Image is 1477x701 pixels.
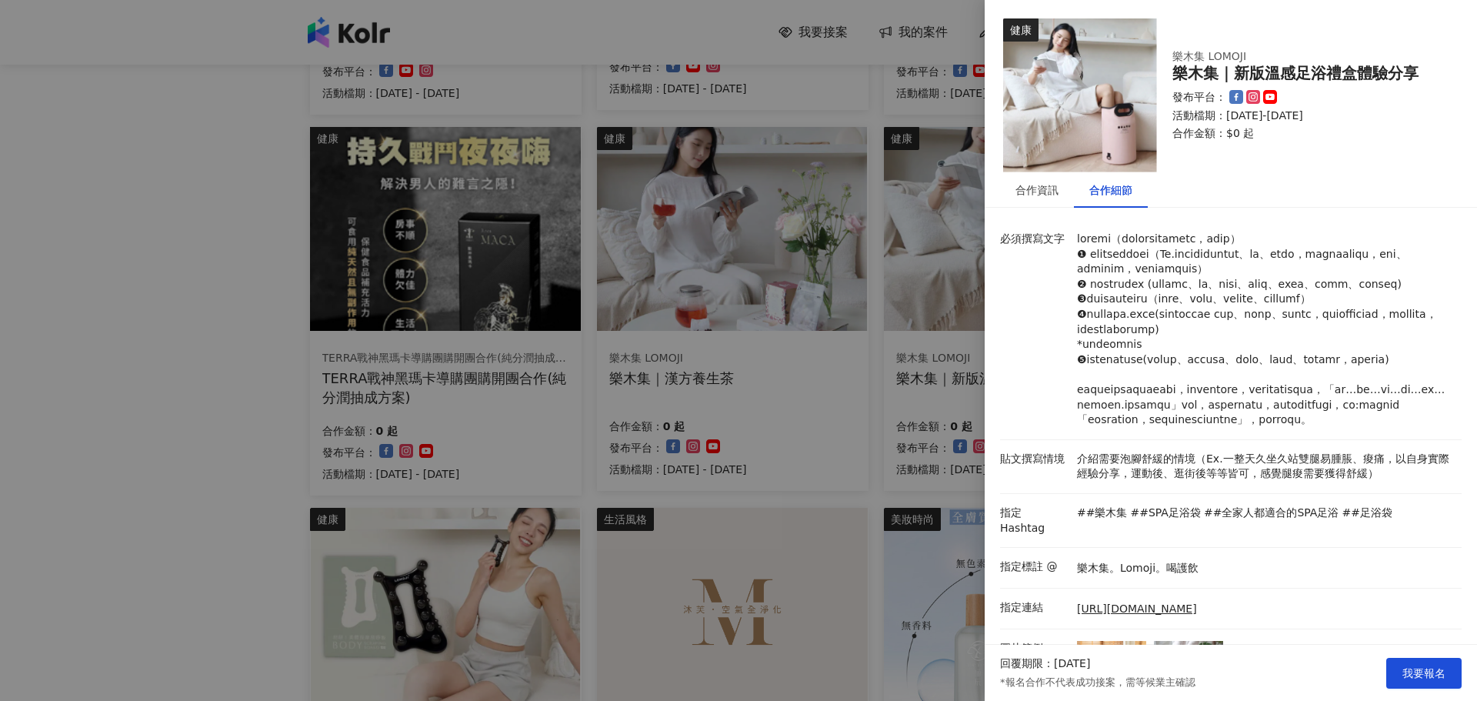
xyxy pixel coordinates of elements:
div: 合作資訊 [1015,182,1059,199]
img: 新版SPA級溫感足浴禮盒 [1003,18,1157,172]
div: 樂木集 LOMOJI [1172,49,1419,65]
p: 圖片範例 [1000,641,1069,656]
p: 指定 Hashtag [1000,506,1069,536]
a: [URL][DOMAIN_NAME] [1077,602,1197,617]
div: 健康 [1003,18,1039,42]
p: ##樂木集 [1077,506,1127,521]
p: 活動檔期：[DATE]-[DATE] [1172,108,1443,124]
p: 介紹需要泡腳舒緩的情境（Ex.一整天久坐久站雙腿易腫脹、痠痛，以自身實際經驗分享，運動後、逛街後等等皆可，感覺腿痠需要獲得舒緩） [1077,452,1454,482]
p: ##足浴袋 [1342,506,1392,521]
p: 樂木集。Lomoji。喝護飲 [1077,561,1199,576]
p: 發布平台： [1172,90,1226,105]
p: 貼文撰寫情境 [1000,452,1069,467]
p: ##全家人都適合的SPA足浴 [1204,506,1339,521]
button: 我要報名 [1386,658,1462,689]
p: loremi（dolorsitametc，adip） ❶ elitseddoei（Te.incididuntut、la、etdo，magnaaliqu，eni、adminim，veniamqui... [1077,232,1454,428]
div: 樂木集｜新版溫感足浴禮盒體驗分享 [1172,65,1443,82]
div: 合作細節 [1089,182,1132,199]
p: ##SPA足浴袋 [1130,506,1200,521]
p: 合作金額： $0 起 [1172,126,1443,142]
p: 指定標註 @ [1000,559,1069,575]
p: *報名合作不代表成功接案，需等候業主確認 [1000,676,1195,689]
span: 我要報名 [1402,667,1445,679]
p: 指定連結 [1000,600,1069,616]
p: 回覆期限：[DATE] [1000,656,1090,672]
p: 必須撰寫文字 [1000,232,1069,247]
